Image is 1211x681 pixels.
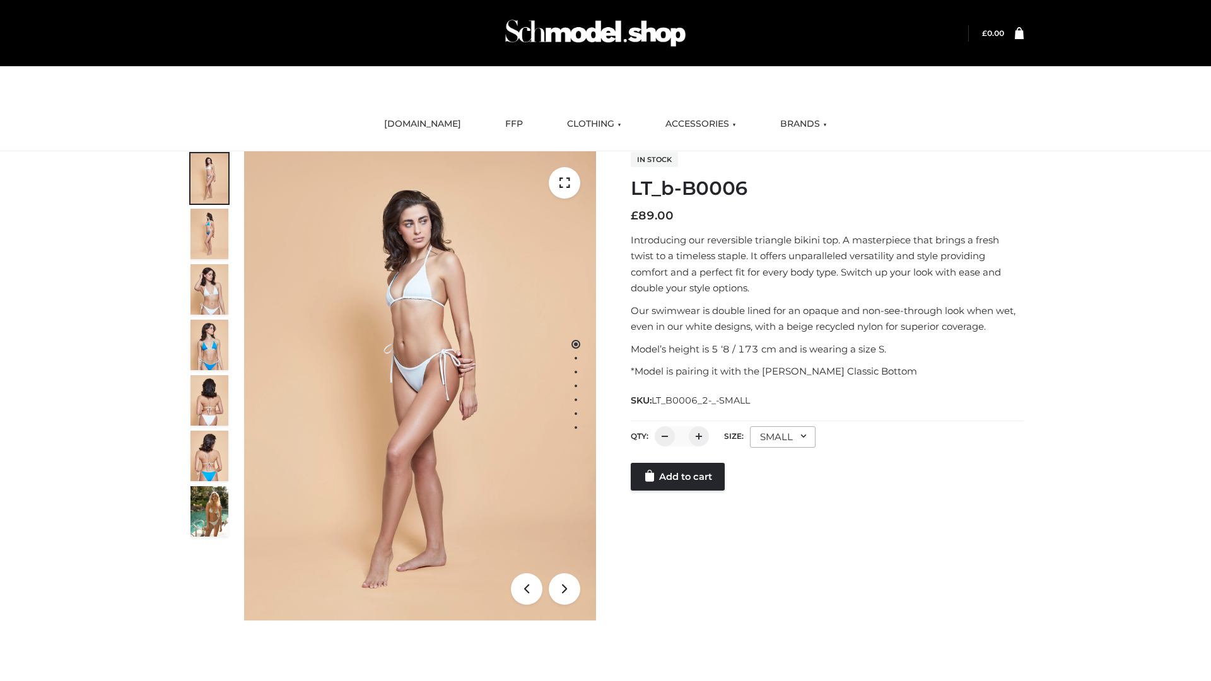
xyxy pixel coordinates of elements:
a: [DOMAIN_NAME] [375,110,471,138]
img: ArielClassicBikiniTop_CloudNine_AzureSky_OW114ECO_2-scaled.jpg [190,209,228,259]
a: £0.00 [982,28,1004,38]
img: ArielClassicBikiniTop_CloudNine_AzureSky_OW114ECO_1-scaled.jpg [190,153,228,204]
img: ArielClassicBikiniTop_CloudNine_AzureSky_OW114ECO_7-scaled.jpg [190,375,228,426]
img: ArielClassicBikiniTop_CloudNine_AzureSky_OW114ECO_4-scaled.jpg [190,320,228,370]
h1: LT_b-B0006 [631,177,1024,200]
label: QTY: [631,431,648,441]
bdi: 89.00 [631,209,674,223]
img: ArielClassicBikiniTop_CloudNine_AzureSky_OW114ECO_8-scaled.jpg [190,431,228,481]
img: Arieltop_CloudNine_AzureSky2.jpg [190,486,228,537]
a: Add to cart [631,463,725,491]
span: £ [631,209,638,223]
img: Schmodel Admin 964 [501,8,690,58]
p: Model’s height is 5 ‘8 / 173 cm and is wearing a size S. [631,341,1024,358]
span: SKU: [631,393,751,408]
p: Our swimwear is double lined for an opaque and non-see-through look when wet, even in our white d... [631,303,1024,335]
a: BRANDS [771,110,836,138]
p: *Model is pairing it with the [PERSON_NAME] Classic Bottom [631,363,1024,380]
span: £ [982,28,987,38]
a: FFP [496,110,532,138]
img: ArielClassicBikiniTop_CloudNine_AzureSky_OW114ECO_1 [244,151,596,620]
bdi: 0.00 [982,28,1004,38]
label: Size: [724,431,744,441]
div: SMALL [750,426,816,448]
span: In stock [631,152,678,167]
a: ACCESSORIES [656,110,746,138]
p: Introducing our reversible triangle bikini top. A masterpiece that brings a fresh twist to a time... [631,232,1024,296]
a: CLOTHING [558,110,631,138]
span: LT_B0006_2-_-SMALL [652,395,750,406]
img: ArielClassicBikiniTop_CloudNine_AzureSky_OW114ECO_3-scaled.jpg [190,264,228,315]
